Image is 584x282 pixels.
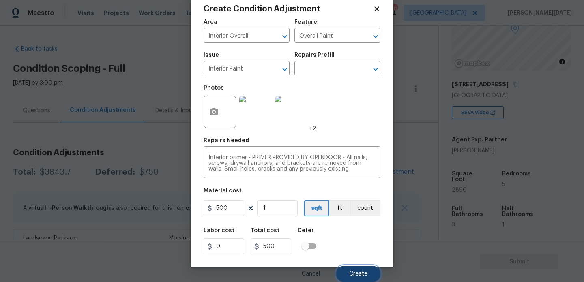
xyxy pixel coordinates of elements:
[208,155,376,172] textarea: Interior primer - PRIMER PROVIDED BY OPENDOOR - All nails, screws, drywall anchors, and brackets ...
[204,85,224,91] h5: Photos
[302,271,320,277] span: Cancel
[204,188,242,194] h5: Material cost
[304,200,329,216] button: sqft
[204,228,234,233] h5: Labor cost
[350,200,380,216] button: count
[279,31,290,42] button: Open
[370,64,381,75] button: Open
[336,266,380,282] button: Create
[370,31,381,42] button: Open
[204,138,249,143] h5: Repairs Needed
[289,266,333,282] button: Cancel
[349,271,367,277] span: Create
[309,125,316,133] span: +2
[294,52,335,58] h5: Repairs Prefill
[204,19,217,25] h5: Area
[294,19,317,25] h5: Feature
[279,64,290,75] button: Open
[204,5,373,13] h2: Create Condition Adjustment
[329,200,350,216] button: ft
[204,52,219,58] h5: Issue
[298,228,314,233] h5: Defer
[251,228,279,233] h5: Total cost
